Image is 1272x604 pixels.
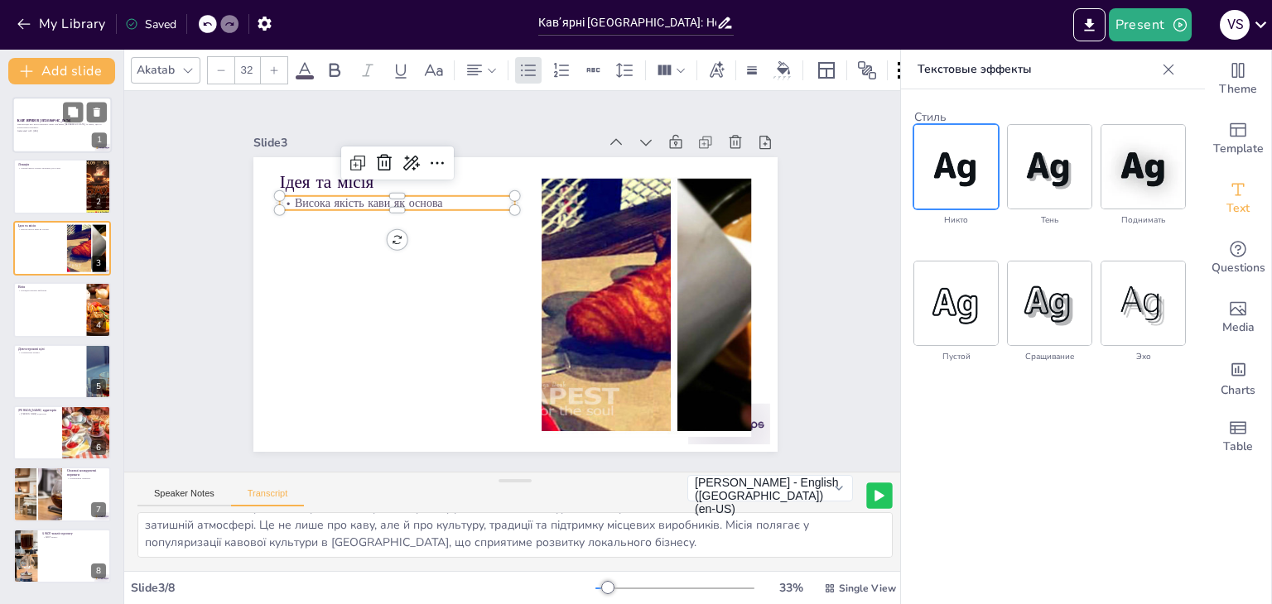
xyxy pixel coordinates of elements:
div: 6 [13,405,111,460]
button: Play [866,482,892,508]
p: Довгострокові цілі [18,346,82,351]
div: 4 [91,318,106,333]
p: Ідея та місія [279,170,515,194]
font: Текстовые эффекты [918,61,1032,77]
span: Template [1213,140,1264,158]
div: Slide 3 / 8 [131,580,595,596]
button: [PERSON_NAME] - English ([GEOGRAPHIC_DATA]) (en-US) [687,475,853,501]
button: Speaker Notes [137,488,231,506]
button: Add slide [8,58,115,84]
font: Стиль [914,109,947,125]
span: Charts [1221,381,1255,400]
div: Add charts and graphs [1205,348,1271,407]
p: SWOT-аналіз [42,535,106,539]
font: поднимать [1121,214,1165,226]
div: 7 [91,502,106,517]
button: V S [1220,8,1250,41]
div: 7 [13,467,111,521]
div: 2 [13,159,111,213]
span: Theme [1219,80,1257,98]
p: SWOT-аналіз проекту [42,530,106,535]
font: эхо [1136,351,1151,362]
div: 8 [91,563,106,578]
p: Висока якість кави як основа [18,228,62,231]
img: Текстовый эффект [914,125,998,209]
div: 4 [13,282,111,337]
span: Table [1223,438,1253,456]
button: Export to PowerPoint [1073,8,1106,41]
p: [PERSON_NAME] аудиторія [18,408,57,413]
div: Add images, graphics, shapes or video [1205,288,1271,348]
p: Локація [18,161,82,166]
div: V S [1220,10,1250,40]
img: Текстовый эффект [1101,125,1185,209]
img: Текстовый эффект [1101,261,1185,345]
input: Insert title [538,11,716,35]
p: Конкурентні переваги [67,477,106,481]
div: Text effects [704,57,729,84]
div: Border settings [743,57,761,84]
button: My Library [12,11,113,37]
div: Slide 3 [253,135,599,151]
div: 8 [13,529,111,583]
font: сращивание [1025,351,1074,362]
img: Текстовый эффект [914,261,998,345]
button: Duplicate Slide [63,102,83,122]
p: Висока якість кави як основа [279,194,515,211]
div: Background color [771,61,796,79]
div: Saved [125,17,176,32]
p: Generated with [URL] [17,129,107,132]
span: Text [1226,199,1250,218]
p: Презентація про нові горизонти смаку кав’ярень [GEOGRAPHIC_DATA], їх місію, цілі та конкурентні п... [17,123,107,129]
p: [PERSON_NAME] аудиторія [18,412,57,415]
div: 2 [91,194,106,209]
font: пустой [942,351,971,362]
img: Текстовый эффект [1008,261,1091,345]
span: Single View [839,582,896,595]
div: Add ready made slides [1205,109,1271,169]
div: Add a table [1205,407,1271,467]
div: Column Count [653,57,690,84]
div: Change the overall theme [1205,50,1271,109]
button: Transcript [231,488,305,506]
div: Layout [813,57,840,84]
font: тень [1041,214,1058,226]
div: 1 [12,97,112,153]
div: Get real-time input from your audience [1205,228,1271,288]
textarea: Основною ідеєю мережі кав’ярень є створення простору, де мешканці та туристи можуть насолоджувати... [137,512,893,558]
font: никто [944,214,968,226]
div: Add text boxes [1205,169,1271,228]
p: Розширення мережі [18,351,82,354]
div: 3 [13,221,111,276]
p: Провідна мережа кав’ярень [18,290,82,293]
p: Основні конкурентні переваги [67,468,106,477]
div: 6 [91,440,106,455]
button: Present [1109,8,1192,41]
img: Текстовый эффект [1008,125,1091,209]
p: Візія [18,285,82,290]
p: Локації мають велике значення для успіху [18,166,82,170]
span: Position [857,60,877,80]
div: Akatab [133,59,178,81]
div: 3 [91,256,106,271]
div: 5 [91,379,106,394]
div: 33 % [771,580,811,596]
strong: КАВ’ ЯРНЯ В [GEOGRAPHIC_DATA] [17,118,70,122]
span: Questions [1212,259,1265,277]
span: Media [1222,319,1255,337]
button: Delete Slide [87,102,107,122]
div: 1 [92,133,107,148]
div: 5 [13,344,111,399]
p: Ідея та місія [18,223,62,228]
